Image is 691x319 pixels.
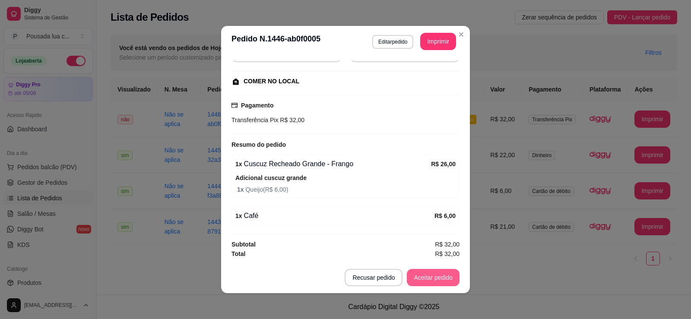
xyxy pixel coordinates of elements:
button: Close [454,28,468,41]
strong: 1 x [237,186,245,193]
button: Aceitar pedido [407,269,460,286]
div: Café [235,211,434,221]
strong: R$ 26,00 [431,161,456,167]
h3: Pedido N. 1446-ab0f0005 [231,33,320,50]
span: R$ 32,00 [278,117,304,123]
strong: Resumo do pedido [231,141,286,148]
strong: Adicional cuscuz grande [235,174,307,181]
strong: 1 x [235,212,242,219]
strong: Subtotal [231,241,256,248]
strong: Total [231,250,245,257]
span: credit-card [231,102,238,108]
strong: 1 x [235,161,242,167]
span: R$ 32,00 [435,240,460,249]
button: Imprimir [420,33,456,50]
span: R$ 32,00 [435,249,460,259]
span: Transferência Pix [231,117,278,123]
strong: Pagamento [241,102,273,109]
button: Editarpedido [372,35,413,49]
span: Queijo ( R$ 6,00 ) [237,185,456,194]
div: Cuscuz Recheado Grande - Frango [235,159,431,169]
strong: R$ 6,00 [434,212,456,219]
button: Recusar pedido [345,269,403,286]
div: COMER NO LOCAL [244,77,299,86]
